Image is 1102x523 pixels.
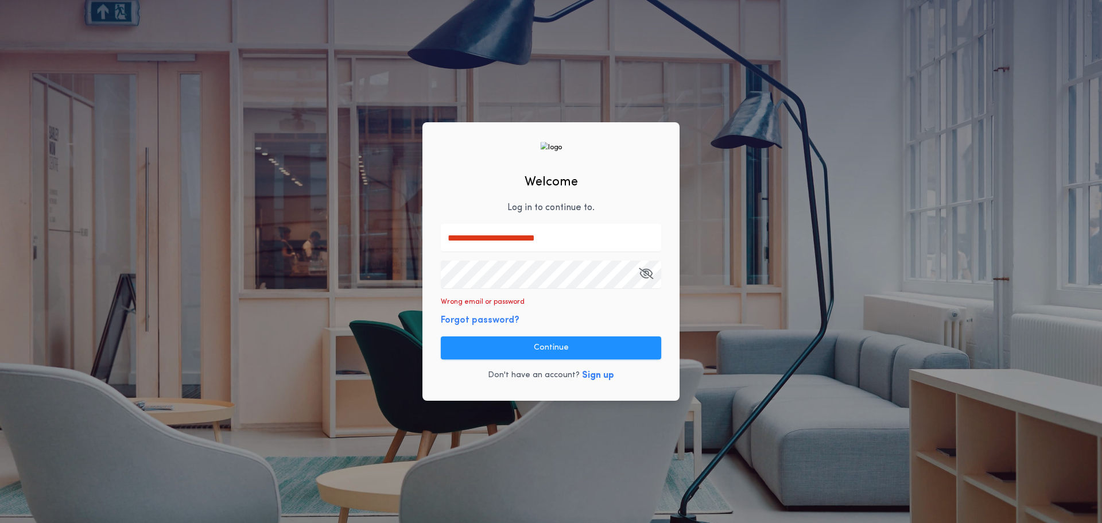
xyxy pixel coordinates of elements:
button: Continue [441,336,661,359]
p: Wrong email or password [441,297,525,307]
button: Forgot password? [441,313,519,327]
p: Don't have an account? [488,370,580,381]
img: logo [540,142,562,153]
h2: Welcome [525,173,578,192]
button: Sign up [582,369,614,382]
p: Log in to continue to . [507,201,595,215]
